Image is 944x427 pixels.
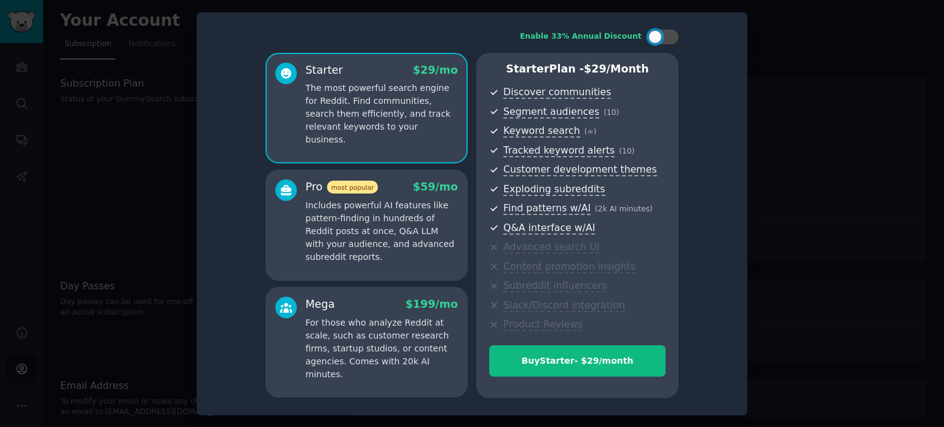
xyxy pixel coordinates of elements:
[305,316,458,381] p: For those who analyze Reddit at scale, such as customer research firms, startup studios, or conte...
[413,181,458,193] span: $ 59 /mo
[503,86,611,99] span: Discover communities
[305,82,458,146] p: The most powerful search engine for Reddit. Find communities, search them efficiently, and track ...
[305,179,378,195] div: Pro
[503,202,591,215] span: Find patterns w/AI
[595,205,653,213] span: ( 2k AI minutes )
[503,261,635,273] span: Content promotion insights
[413,64,458,76] span: $ 29 /mo
[305,297,335,312] div: Mega
[305,199,458,264] p: Includes powerful AI features like pattern-finding in hundreds of Reddit posts at once, Q&A LLM w...
[503,299,625,312] span: Slack/Discord integration
[489,345,666,377] button: BuyStarter- $29/month
[503,280,607,292] span: Subreddit influencers
[604,108,619,117] span: ( 10 )
[584,127,597,136] span: ( ∞ )
[520,31,642,42] div: Enable 33% Annual Discount
[584,63,649,75] span: $ 29 /month
[503,125,580,138] span: Keyword search
[503,144,615,157] span: Tracked keyword alerts
[305,63,343,78] div: Starter
[503,183,605,196] span: Exploding subreddits
[406,298,458,310] span: $ 199 /mo
[503,106,599,119] span: Segment audiences
[619,147,634,155] span: ( 10 )
[503,241,599,254] span: Advanced search UI
[503,318,583,331] span: Product Reviews
[503,163,657,176] span: Customer development themes
[327,181,379,194] span: most popular
[489,61,666,77] p: Starter Plan -
[490,355,665,367] div: Buy Starter - $ 29 /month
[503,222,595,235] span: Q&A interface w/AI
